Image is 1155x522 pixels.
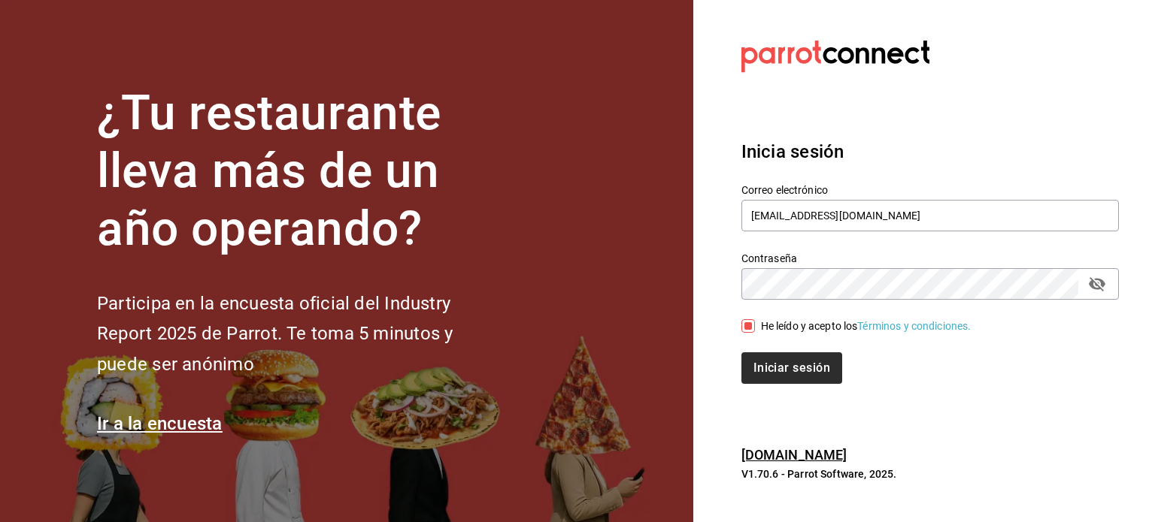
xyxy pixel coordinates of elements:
[741,253,1119,264] label: Contraseña
[741,185,1119,195] label: Correo electrónico
[857,320,971,332] a: Términos y condiciones.
[97,85,503,258] h1: ¿Tu restaurante lleva más de un año operando?
[741,466,1119,481] p: V1.70.6 - Parrot Software, 2025.
[1084,271,1110,297] button: passwordField
[741,200,1119,231] input: Ingresa tu correo electrónico
[741,352,842,384] button: Iniciar sesión
[97,413,223,434] a: Ir a la encuesta
[97,288,503,380] h2: Participa en la encuesta oficial del Industry Report 2025 de Parrot. Te toma 5 minutos y puede se...
[761,318,972,334] div: He leído y acepto los
[741,447,847,463] a: [DOMAIN_NAME]
[741,138,1119,165] h3: Inicia sesión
